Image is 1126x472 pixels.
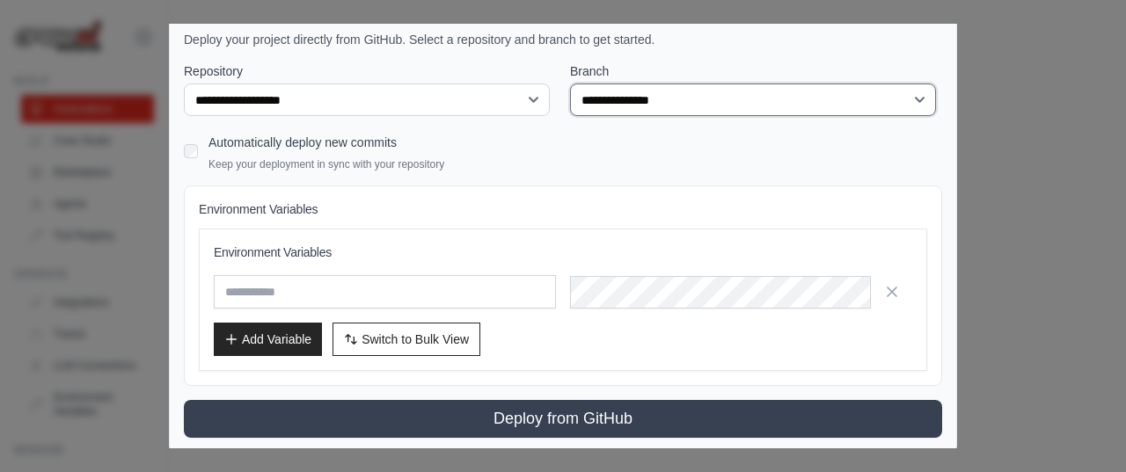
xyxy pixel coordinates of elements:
p: Deploy your project directly from GitHub. Select a repository and branch to get started. [184,31,942,48]
h4: Environment Variables [199,200,927,218]
label: Repository [184,62,556,80]
button: Switch to Bulk View [333,323,480,356]
button: Add Variable [214,323,322,356]
span: Switch to Bulk View [362,330,469,348]
p: Keep your deployment in sync with your repository [208,157,444,171]
label: Automatically deploy new commits [208,135,397,149]
h3: Environment Variables [214,243,912,261]
button: Deploy from GitHub [184,400,942,438]
label: Branch [570,62,942,80]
